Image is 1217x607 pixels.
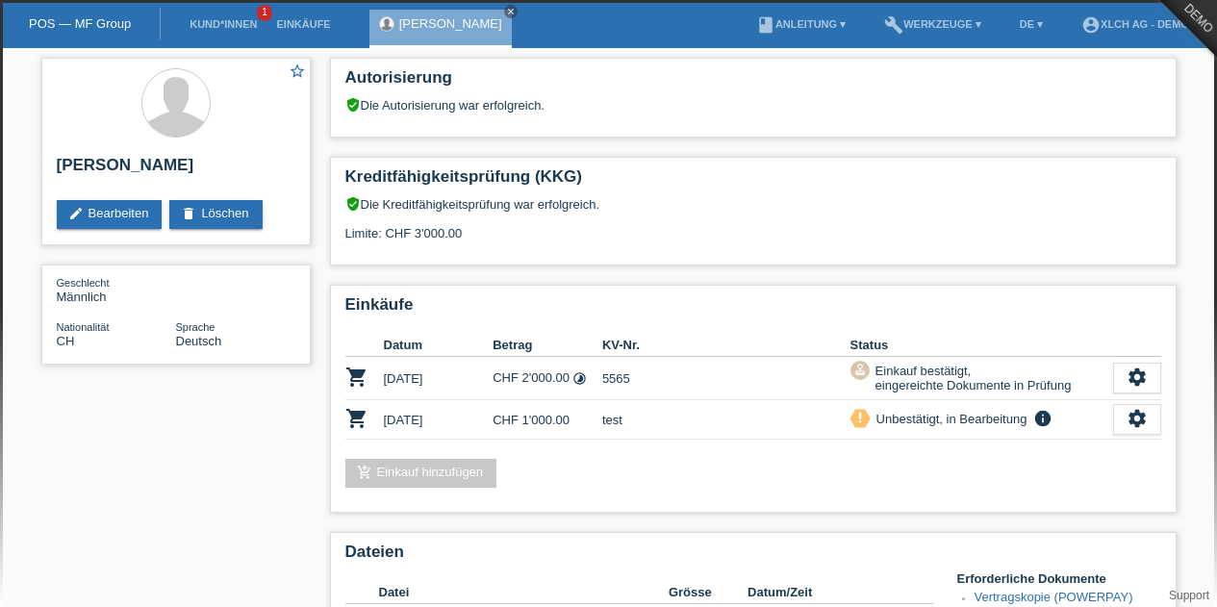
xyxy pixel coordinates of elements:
a: star_border [289,63,306,83]
span: Geschlecht [57,277,110,289]
td: test [602,400,850,440]
a: deleteLöschen [169,200,262,229]
i: delete [181,206,196,221]
a: Einkäufe [266,18,340,30]
i: approval [853,363,867,376]
th: Datum [384,334,494,357]
th: Grösse [669,581,748,604]
td: CHF 1'000.00 [493,400,602,440]
th: KV-Nr. [602,334,850,357]
div: Einkauf bestätigt, eingereichte Dokumente in Prüfung [870,361,1072,395]
th: Datum/Zeit [748,581,905,604]
div: Die Kreditfähigkeitsprüfung war erfolgreich. Limite: CHF 3'000.00 [345,196,1161,255]
a: buildWerkzeuge ▾ [875,18,991,30]
i: verified_user [345,196,361,212]
a: Vertragskopie (POWERPAY) [975,590,1133,604]
th: Status [850,334,1113,357]
i: edit [68,206,84,221]
span: Deutsch [176,334,222,348]
i: POSP00026191 [345,366,368,389]
i: account_circle [1081,15,1101,35]
a: Kund*innen [180,18,266,30]
i: settings [1127,367,1148,388]
a: add_shopping_cartEinkauf hinzufügen [345,459,497,488]
h2: Einkäufe [345,295,1161,324]
i: add_shopping_cart [357,465,372,480]
a: bookAnleitung ▾ [747,18,855,30]
a: DE ▾ [1010,18,1052,30]
h2: Dateien [345,543,1161,571]
div: Unbestätigt, in Bearbeitung [871,409,1027,429]
i: POSP00027520 [345,407,368,430]
h4: Erforderliche Dokumente [957,571,1161,586]
i: book [756,15,775,35]
span: 1 [257,5,272,21]
h2: Autorisierung [345,68,1161,97]
th: Betrag [493,334,602,357]
a: editBearbeiten [57,200,163,229]
th: Datei [379,581,669,604]
a: POS — MF Group [29,16,131,31]
h2: Kreditfähigkeitsprüfung (KKG) [345,167,1161,196]
div: Die Autorisierung war erfolgreich. [345,97,1161,113]
i: priority_high [853,411,867,424]
i: close [506,7,516,16]
td: [DATE] [384,357,494,400]
span: Sprache [176,321,216,333]
div: Männlich [57,275,176,304]
span: Nationalität [57,321,110,333]
a: Support [1169,589,1209,602]
td: [DATE] [384,400,494,440]
span: Schweiz [57,334,75,348]
i: Fixe Raten - Zinsübernahme durch Kunde (6 Raten) [572,371,587,386]
i: verified_user [345,97,361,113]
i: settings [1127,408,1148,429]
td: CHF 2'000.00 [493,357,602,400]
i: info [1031,409,1054,428]
h2: [PERSON_NAME] [57,156,295,185]
i: build [884,15,903,35]
td: 5565 [602,357,850,400]
i: star_border [289,63,306,80]
a: [PERSON_NAME] [399,16,502,31]
a: close [504,5,518,18]
a: account_circleXLCH AG - DEMO ▾ [1072,18,1207,30]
